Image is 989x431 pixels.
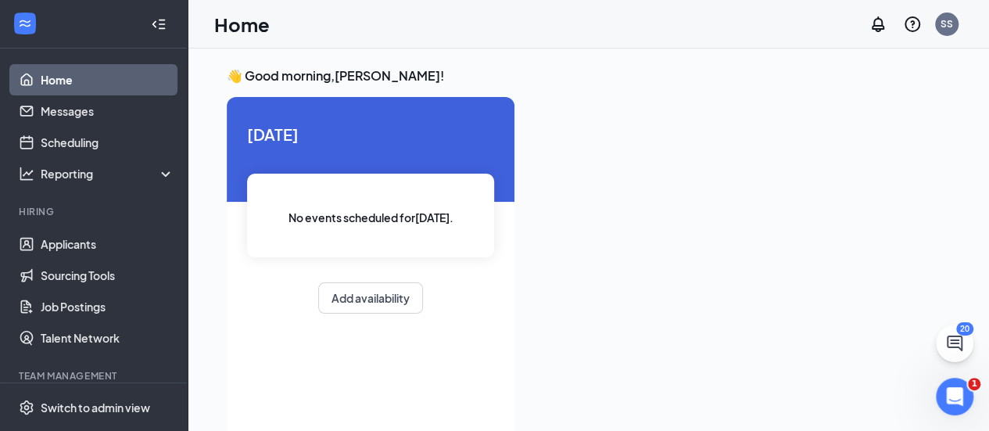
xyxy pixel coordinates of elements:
[41,322,174,354] a: Talent Network
[945,334,964,353] svg: ChatActive
[41,127,174,158] a: Scheduling
[968,378,980,390] span: 1
[41,291,174,322] a: Job Postings
[41,400,150,415] div: Switch to admin view
[869,15,887,34] svg: Notifications
[41,166,175,181] div: Reporting
[17,16,33,31] svg: WorkstreamLogo
[41,95,174,127] a: Messages
[19,166,34,181] svg: Analysis
[227,67,950,84] h3: 👋 Good morning, [PERSON_NAME] !
[247,122,494,146] span: [DATE]
[318,282,423,314] button: Add availability
[41,260,174,291] a: Sourcing Tools
[936,325,973,362] button: ChatActive
[41,228,174,260] a: Applicants
[19,369,171,383] div: Team Management
[41,64,174,95] a: Home
[19,205,171,218] div: Hiring
[903,15,922,34] svg: QuestionInfo
[19,400,34,415] svg: Settings
[956,322,973,336] div: 20
[288,209,453,226] span: No events scheduled for [DATE] .
[941,17,953,31] div: SS
[214,11,270,38] h1: Home
[151,16,167,32] svg: Collapse
[936,378,973,415] iframe: Intercom live chat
